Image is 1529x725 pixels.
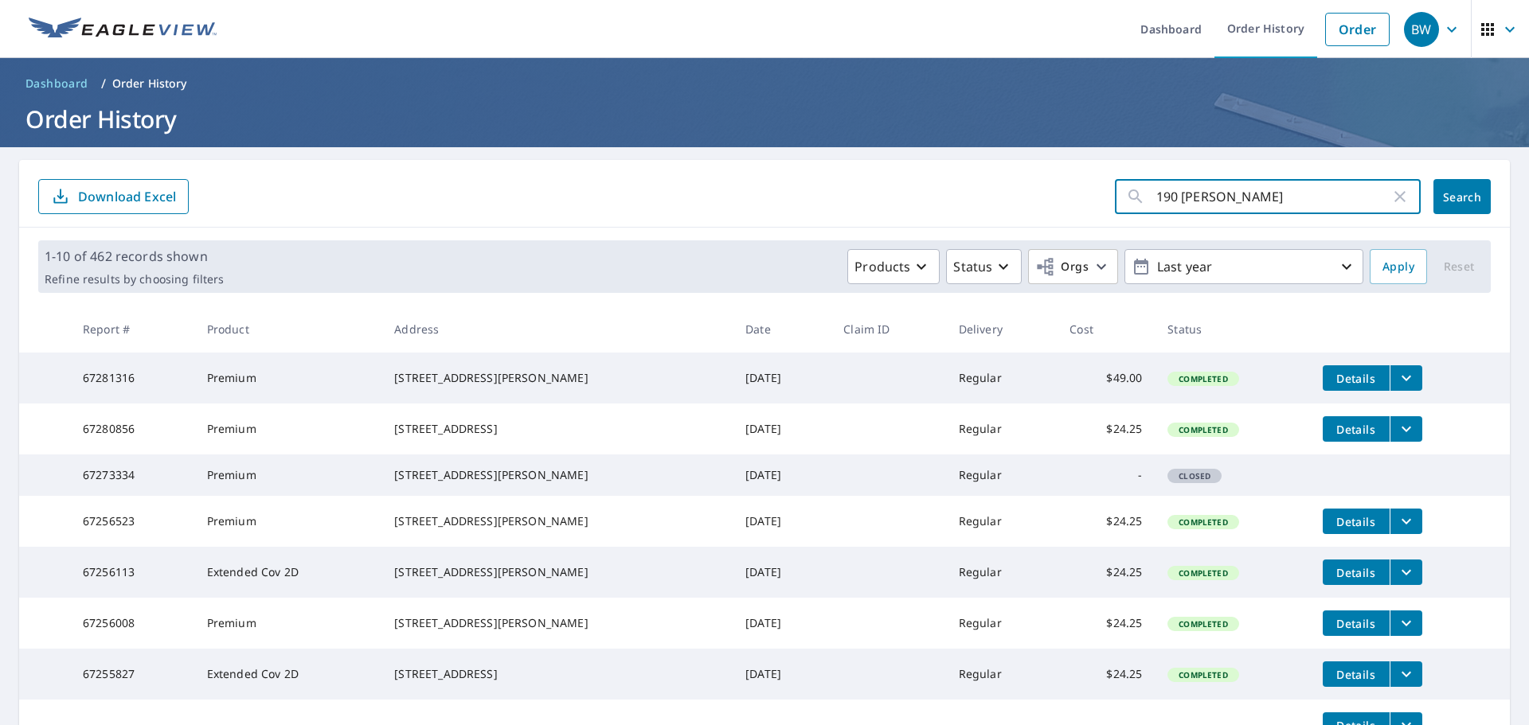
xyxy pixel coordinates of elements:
button: Products [847,249,940,284]
td: [DATE] [733,496,831,547]
td: 67256523 [70,496,194,547]
div: [STREET_ADDRESS][PERSON_NAME] [394,370,720,386]
div: [STREET_ADDRESS][PERSON_NAME] [394,564,720,580]
td: [DATE] [733,454,831,496]
td: 67255827 [70,649,194,700]
td: Extended Cov 2D [194,547,382,598]
th: Cost [1057,306,1155,353]
span: Completed [1169,516,1237,528]
button: detailsBtn-67280856 [1323,416,1390,442]
td: Premium [194,353,382,403]
span: Completed [1169,618,1237,630]
button: filesDropdownBtn-67256113 [1390,559,1422,585]
th: Claim ID [831,306,945,353]
td: 67256008 [70,598,194,649]
p: 1-10 of 462 records shown [45,247,224,266]
span: Completed [1169,424,1237,435]
p: Status [953,257,992,276]
span: Search [1446,189,1478,205]
span: Completed [1169,373,1237,384]
button: detailsBtn-67256523 [1323,509,1390,534]
th: Report # [70,306,194,353]
button: filesDropdownBtn-67256008 [1390,610,1422,636]
p: Download Excel [78,188,176,205]
td: Extended Cov 2D [194,649,382,700]
a: Dashboard [19,71,95,96]
td: 67281316 [70,353,194,403]
button: Apply [1370,249,1427,284]
button: Download Excel [38,179,189,214]
button: Status [946,249,1022,284]
td: $24.25 [1057,598,1155,649]
td: [DATE] [733,598,831,649]
button: filesDropdownBtn-67280856 [1390,416,1422,442]
td: Premium [194,454,382,496]
td: $24.25 [1057,403,1155,454]
p: Products [854,257,910,276]
div: [STREET_ADDRESS] [394,421,720,437]
span: Orgs [1035,257,1089,277]
td: $24.25 [1057,547,1155,598]
button: filesDropdownBtn-67281316 [1390,365,1422,391]
div: [STREET_ADDRESS][PERSON_NAME] [394,467,720,483]
input: Address, Report #, Claim ID, etc. [1156,174,1390,219]
div: BW [1404,12,1439,47]
th: Status [1155,306,1309,353]
td: [DATE] [733,649,831,700]
button: Search [1433,179,1491,214]
span: Apply [1382,257,1414,277]
button: detailsBtn-67256113 [1323,559,1390,585]
p: Last year [1151,253,1337,281]
td: 67273334 [70,454,194,496]
button: detailsBtn-67256008 [1323,610,1390,636]
button: detailsBtn-67281316 [1323,365,1390,391]
a: Order [1325,13,1390,46]
td: Regular [946,547,1058,598]
span: Completed [1169,669,1237,680]
div: [STREET_ADDRESS] [394,666,720,682]
td: $49.00 [1057,353,1155,403]
p: Refine results by choosing filters [45,272,224,286]
span: Details [1332,565,1380,580]
td: Regular [946,649,1058,700]
th: Address [381,306,733,353]
td: Regular [946,454,1058,496]
th: Date [733,306,831,353]
span: Completed [1169,567,1237,579]
span: Details [1332,422,1380,437]
td: $24.25 [1057,649,1155,700]
td: Premium [194,598,382,649]
span: Closed [1169,470,1220,481]
span: Details [1332,514,1380,529]
td: Premium [194,403,382,454]
li: / [101,74,106,93]
td: Premium [194,496,382,547]
div: [STREET_ADDRESS][PERSON_NAME] [394,513,720,529]
td: Regular [946,353,1058,403]
td: [DATE] [733,547,831,598]
span: Details [1332,667,1380,682]
button: filesDropdownBtn-67255827 [1390,661,1422,687]
span: Details [1332,371,1380,386]
div: [STREET_ADDRESS][PERSON_NAME] [394,615,720,631]
td: 67280856 [70,403,194,454]
td: Regular [946,598,1058,649]
span: Details [1332,616,1380,631]
th: Delivery [946,306,1058,353]
img: EV Logo [29,18,217,41]
th: Product [194,306,382,353]
button: detailsBtn-67255827 [1323,661,1390,687]
button: Last year [1124,249,1363,284]
td: $24.25 [1057,496,1155,547]
nav: breadcrumb [19,71,1510,96]
td: 67256113 [70,547,194,598]
td: - [1057,454,1155,496]
button: Orgs [1028,249,1118,284]
td: Regular [946,496,1058,547]
td: [DATE] [733,353,831,403]
button: filesDropdownBtn-67256523 [1390,509,1422,534]
td: Regular [946,403,1058,454]
td: [DATE] [733,403,831,454]
span: Dashboard [25,76,88,92]
p: Order History [112,76,187,92]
